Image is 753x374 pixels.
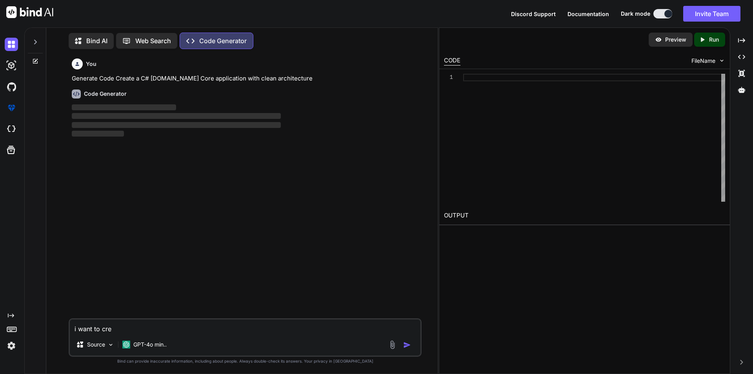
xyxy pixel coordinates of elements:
button: Discord Support [511,10,556,18]
span: ‌ [72,113,281,119]
img: premium [5,101,18,115]
p: Generate Code Create a C# [DOMAIN_NAME] Core application with clean architecture [72,74,420,83]
span: ‌ [72,122,281,128]
h6: You [86,60,96,68]
span: Documentation [567,11,609,17]
span: Discord Support [511,11,556,17]
p: GPT-4o min.. [133,341,167,348]
h6: Code Generator [84,90,127,98]
img: githubDark [5,80,18,93]
p: Bind can provide inaccurate information, including about people. Always double-check its answers.... [69,358,422,364]
p: Source [87,341,105,348]
img: attachment [388,340,397,349]
p: Preview [665,36,686,44]
img: chevron down [718,57,725,64]
div: CODE [444,56,460,66]
img: darkChat [5,38,18,51]
img: darkAi-studio [5,59,18,72]
span: ‌ [72,131,124,137]
img: GPT-4o mini [122,341,130,348]
p: Web Search [135,36,171,46]
h2: OUTPUT [439,206,730,225]
img: preview [655,36,662,43]
img: cloudideIcon [5,122,18,136]
img: Bind AI [6,6,53,18]
textarea: i want to cre [70,319,420,334]
span: Dark mode [621,10,650,18]
span: FileName [691,57,715,65]
button: Invite Team [683,6,740,22]
button: Documentation [567,10,609,18]
p: Bind AI [86,36,107,46]
img: settings [5,339,18,352]
img: Pick Models [107,341,114,348]
span: ‌ [72,104,176,110]
img: icon [403,341,411,349]
p: Run [709,36,719,44]
p: Code Generator [199,36,247,46]
div: 1 [444,74,453,81]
